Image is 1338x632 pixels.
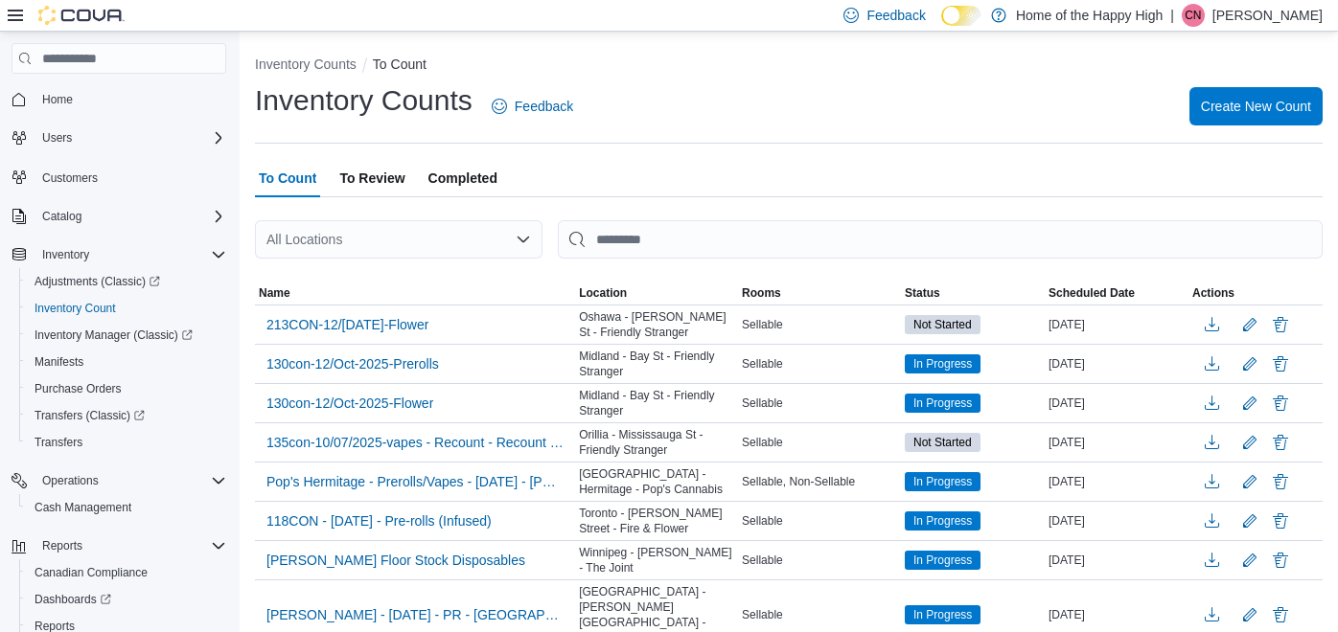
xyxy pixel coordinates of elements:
a: Inventory Manager (Classic) [27,324,200,347]
a: Inventory Count [27,297,124,320]
span: Actions [1192,285,1234,301]
span: Users [35,126,226,149]
div: Sellable [738,603,901,626]
span: Inventory Count [27,297,226,320]
button: Pop's Hermitage - Prerolls/Vapes - [DATE] - [PERSON_NAME] - [GEOGRAPHIC_DATA] - [GEOGRAPHIC_DATA]... [259,467,571,496]
a: Adjustments (Classic) [19,268,234,295]
a: Customers [35,167,105,190]
span: Dashboards [35,592,111,607]
span: Catalog [35,205,226,228]
button: Edit count details [1238,310,1261,339]
a: Cash Management [27,496,139,519]
button: Location [575,282,738,305]
span: Create New Count [1201,97,1311,116]
button: [PERSON_NAME] - [DATE] - PR - [GEOGRAPHIC_DATA] - [PERSON_NAME][GEOGRAPHIC_DATA] - [GEOGRAPHIC_DATA] [259,600,571,629]
span: 135con-10/07/2025-vapes - Recount - Recount - Recount [266,433,564,452]
span: Users [42,130,72,146]
span: Transfers [27,431,226,454]
input: This is a search bar. After typing your query, hit enter to filter the results lower in the page. [558,220,1323,259]
span: Scheduled Date [1049,285,1135,301]
div: Sellable [738,509,901,532]
span: Manifests [35,354,83,370]
span: In Progress [913,355,972,372]
button: To Count [373,56,427,72]
span: Purchase Orders [27,377,226,400]
span: Home [42,92,73,107]
span: Rooms [742,285,781,301]
div: [DATE] [1045,431,1188,454]
button: Edit count details [1238,546,1261,575]
span: Name [259,285,290,301]
div: Sellable [738,352,901,375]
button: 130con-12/Oct-2025-Prerolls [259,350,447,378]
span: Midland - Bay St - Friendly Stranger [579,388,734,418]
button: Rooms [738,282,901,305]
a: Canadian Compliance [27,561,155,584]
a: Home [35,88,81,111]
button: [PERSON_NAME] Floor Stock Disposables [259,546,533,575]
div: Sellable [738,431,901,454]
button: Users [4,124,234,151]
span: In Progress [905,354,980,373]
div: Sellable [738,549,901,572]
button: Inventory Count [19,295,234,322]
span: To Count [259,159,316,197]
span: Status [905,285,940,301]
button: Delete [1269,549,1292,572]
span: [PERSON_NAME] - [DATE] - PR - [GEOGRAPHIC_DATA] - [PERSON_NAME][GEOGRAPHIC_DATA] - [GEOGRAPHIC_DATA] [266,605,564,624]
button: Edit count details [1238,507,1261,535]
span: Midland - Bay St - Friendly Stranger [579,349,734,379]
div: [DATE] [1045,313,1188,336]
button: Edit count details [1238,350,1261,378]
button: Delete [1269,352,1292,375]
span: Adjustments (Classic) [35,274,160,289]
button: Reports [35,534,90,557]
span: 130con-12/Oct-2025-Prerolls [266,354,439,373]
span: In Progress [905,394,980,413]
span: Not Started [913,316,972,333]
button: Edit count details [1238,467,1261,496]
a: Transfers [27,431,90,454]
button: Status [901,282,1045,305]
button: Inventory [35,243,97,266]
span: Not Started [905,433,980,452]
p: [PERSON_NAME] [1212,4,1323,27]
span: In Progress [913,512,972,530]
a: Inventory Manager (Classic) [19,322,234,349]
button: 135con-10/07/2025-vapes - Recount - Recount - Recount [259,428,571,457]
span: Pop's Hermitage - Prerolls/Vapes - [DATE] - [PERSON_NAME] - [GEOGRAPHIC_DATA] - [GEOGRAPHIC_DATA]... [266,472,564,491]
span: Cash Management [27,496,226,519]
p: | [1170,4,1174,27]
span: Home [35,87,226,111]
button: Edit count details [1238,600,1261,629]
span: Catalog [42,209,81,224]
button: Home [4,85,234,113]
span: Customers [42,170,98,186]
a: Dashboards [27,588,119,611]
span: In Progress [905,472,980,491]
span: In Progress [905,511,980,530]
button: Inventory Counts [255,56,357,72]
span: Transfers (Classic) [27,404,226,427]
div: Sellable [738,313,901,336]
p: Home of the Happy High [1016,4,1163,27]
span: CN [1185,4,1201,27]
button: Reports [4,532,234,559]
button: Create New Count [1189,87,1323,125]
button: Manifests [19,349,234,375]
button: Edit count details [1238,389,1261,418]
button: Delete [1269,313,1292,336]
span: Inventory Manager (Classic) [27,324,226,347]
button: Edit count details [1238,428,1261,457]
button: Delete [1269,603,1292,626]
span: Transfers [35,435,82,450]
button: Delete [1269,470,1292,493]
h1: Inventory Counts [255,81,473,120]
button: Operations [35,469,106,492]
span: Purchase Orders [35,381,122,396]
button: 118CON - [DATE] - Pre-rolls (Infused) [259,507,499,535]
span: Dashboards [27,588,226,611]
span: [PERSON_NAME] Floor Stock Disposables [266,551,525,570]
span: In Progress [913,606,972,623]
span: Reports [42,538,82,553]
